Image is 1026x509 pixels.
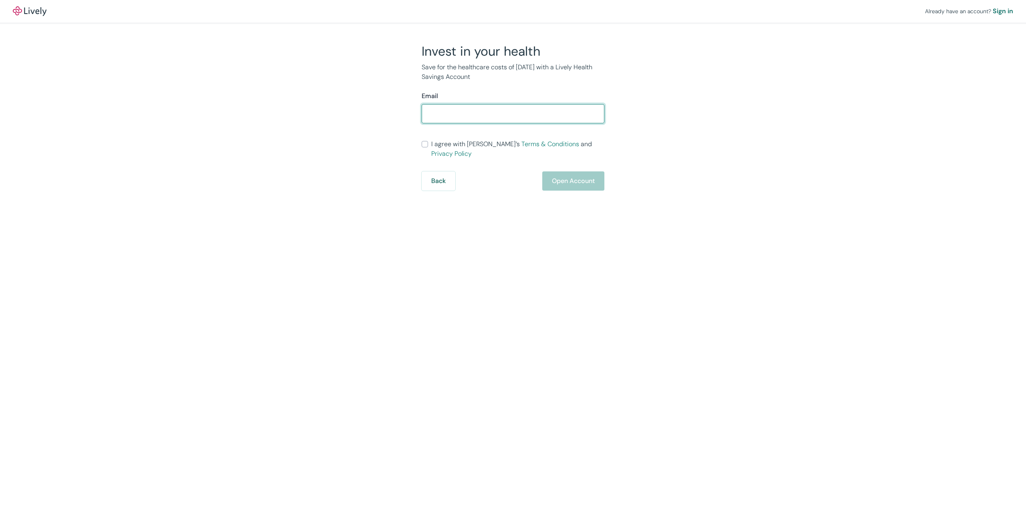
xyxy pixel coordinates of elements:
[422,43,604,59] h2: Invest in your health
[521,140,579,148] a: Terms & Conditions
[993,6,1013,16] a: Sign in
[422,62,604,82] p: Save for the healthcare costs of [DATE] with a Lively Health Savings Account
[431,139,604,159] span: I agree with [PERSON_NAME]’s and
[431,149,472,158] a: Privacy Policy
[13,6,46,16] img: Lively
[13,6,46,16] a: LivelyLively
[422,91,438,101] label: Email
[422,171,455,191] button: Back
[925,6,1013,16] div: Already have an account?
